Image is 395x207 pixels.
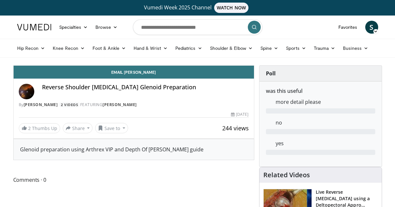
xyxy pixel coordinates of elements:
[214,3,248,13] span: WATCH NOW
[42,84,249,91] h4: Reverse Shoulder [MEDICAL_DATA] Glenoid Preparation
[28,125,31,131] span: 2
[95,123,128,133] button: Save to
[20,146,247,153] div: Glenoid preparation using Arthrex VIP and Depth Of [PERSON_NAME] guide
[171,42,206,55] a: Pediatrics
[130,42,171,55] a: Hand & Wrist
[19,102,249,108] div: By FEATURING
[13,42,49,55] a: Hip Recon
[231,112,248,117] div: [DATE]
[282,42,310,55] a: Sports
[92,21,121,34] a: Browse
[63,123,93,133] button: Share
[271,119,380,126] dd: no
[339,42,372,55] a: Business
[222,124,249,132] span: 244 views
[266,70,276,77] strong: Poll
[365,21,378,34] a: S
[310,42,339,55] a: Trauma
[14,66,254,79] a: Email [PERSON_NAME]
[59,102,80,107] a: 2 Videos
[17,24,51,30] img: VuMedi Logo
[55,21,92,34] a: Specialties
[103,102,137,107] a: [PERSON_NAME]
[257,42,282,55] a: Spine
[263,171,310,179] h4: Related Videos
[133,19,262,35] input: Search topics, interventions
[89,42,130,55] a: Foot & Ankle
[49,42,89,55] a: Knee Recon
[18,3,377,13] a: Vumedi Week 2025 ChannelWATCH NOW
[13,176,254,184] span: Comments 0
[335,21,361,34] a: Favorites
[19,84,34,99] img: Avatar
[271,139,380,147] dd: yes
[19,123,60,133] a: 2 Thumbs Up
[266,88,375,94] h6: was this useful
[271,98,380,106] dd: more detail please
[206,42,257,55] a: Shoulder & Elbow
[24,102,58,107] a: [PERSON_NAME]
